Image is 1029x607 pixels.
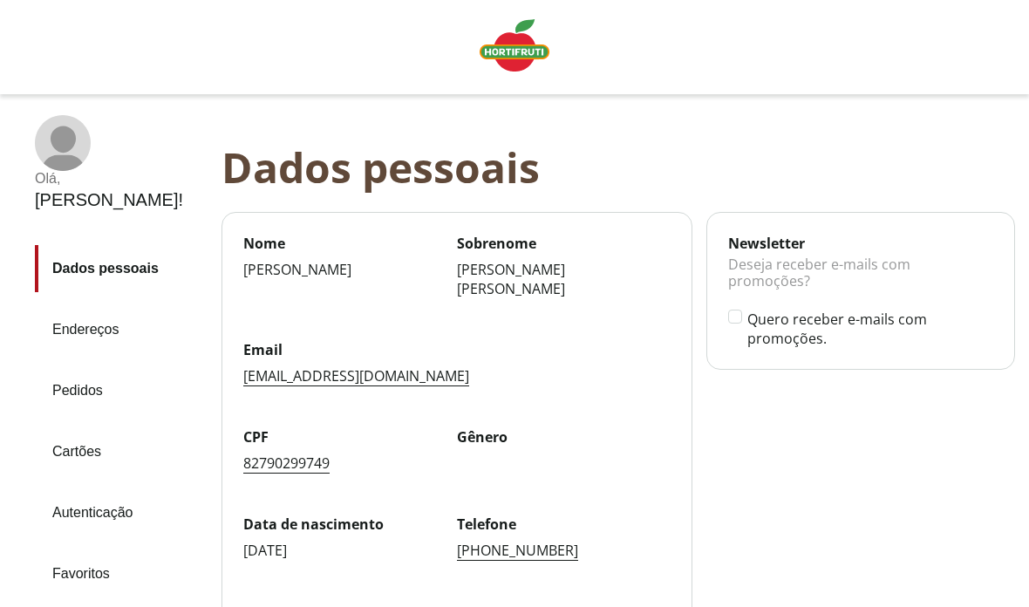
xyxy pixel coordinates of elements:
[480,19,549,72] img: Logo
[221,143,1029,191] div: Dados pessoais
[457,234,671,253] label: Sobrenome
[457,427,671,447] label: Gênero
[35,550,208,597] a: Favoritos
[473,12,556,82] a: Logo
[243,515,457,534] label: Data de nascimento
[728,234,993,253] div: Newsletter
[243,340,671,359] label: Email
[457,260,671,298] div: [PERSON_NAME] [PERSON_NAME]
[35,306,208,353] a: Endereços
[243,541,457,560] div: [DATE]
[747,310,993,348] label: Quero receber e-mails com promoções.
[243,260,457,279] div: [PERSON_NAME]
[728,253,993,310] div: Deseja receber e-mails com promoções?
[243,234,457,253] label: Nome
[243,427,457,447] label: CPF
[35,367,208,414] a: Pedidos
[457,515,671,534] label: Telefone
[35,245,208,292] a: Dados pessoais
[35,171,183,187] div: Olá ,
[35,489,208,536] a: Autenticação
[35,190,183,210] div: [PERSON_NAME] !
[35,428,208,475] a: Cartões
